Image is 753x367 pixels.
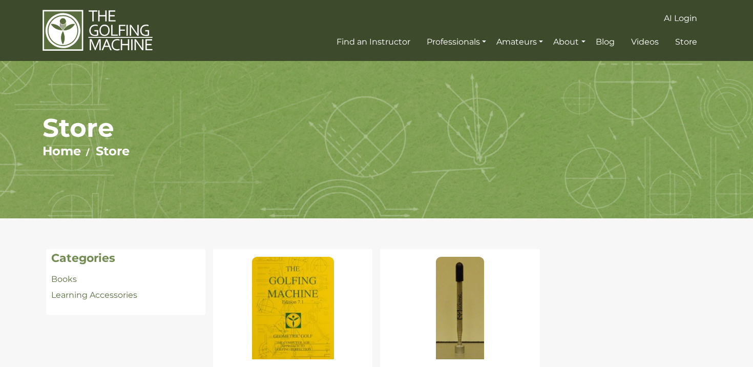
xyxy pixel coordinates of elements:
a: Videos [629,33,661,51]
a: Books [51,274,77,284]
a: Find an Instructor [334,33,413,51]
a: Blog [593,33,617,51]
span: Blog [596,37,615,47]
a: Store [96,144,130,158]
span: Find an Instructor [337,37,410,47]
a: Store [673,33,700,51]
a: Home [43,144,81,158]
img: The Golfing Machine [43,9,153,52]
span: Store [675,37,697,47]
span: AI Login [664,13,697,23]
a: Learning Accessories [51,290,137,300]
a: About [551,33,588,51]
h4: Categories [51,252,200,265]
a: Amateurs [494,33,546,51]
a: AI Login [661,9,700,28]
span: Videos [631,37,659,47]
a: Professionals [424,33,489,51]
h1: Store [43,112,711,144]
